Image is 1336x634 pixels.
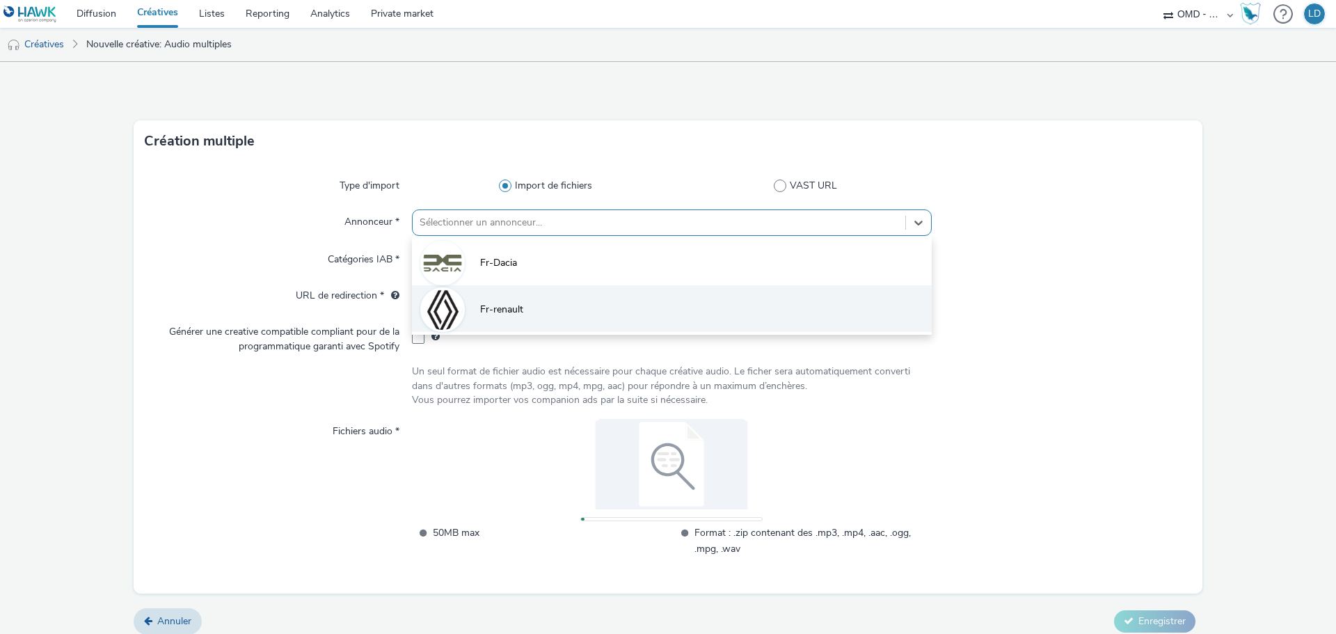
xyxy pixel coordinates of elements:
span: Format : .zip contenant des .mp3, .mp4, .aac, .ogg, .mpg, .wav [694,525,932,557]
div: Choisissez 'PG Spotify' pour optimiser les offres pour Spotify. Seuls les formats .mp3 et .ogg so... [431,330,440,344]
span: 50MB max [433,525,670,557]
div: LD [1308,3,1321,24]
div: L'URL de redirection sera utilisée comme URL de validation avec certains SSP et ce sera l'URL de ... [384,289,399,303]
label: Générer une creative compatible compliant pour de la programmatique garanti avec Spotify [145,319,405,354]
label: URL de redirection * [290,283,405,303]
img: 250910_RENAULT_RADIO_LeDefile_30s_Estelle_LOM1_MixWEB.wav [581,419,762,509]
a: Hawk Academy [1240,3,1266,25]
label: Type d'import [334,173,405,193]
label: Annonceur * [339,209,405,229]
span: VAST URL [790,179,837,193]
label: Fichiers audio * [327,419,405,438]
img: Fr-Dacia [422,243,463,283]
span: Import de fichiers [515,179,592,193]
span: Fr-Dacia [480,256,517,270]
span: Annuler [157,615,191,628]
button: Enregistrer [1114,610,1195,633]
label: Catégories IAB * [322,247,405,267]
div: Un seul format de fichier audio est nécessaire pour chaque créative audio. Le ficher sera automat... [412,365,932,407]
img: Hawk Academy [1240,3,1261,25]
h3: Création multiple [144,131,255,152]
a: Nouvelle créative: Audio multiples [79,28,239,61]
span: Fr-renault [480,303,523,317]
img: audio [7,38,21,52]
img: Fr-renault [422,283,463,337]
img: undefined Logo [3,6,57,23]
span: Enregistrer [1138,615,1186,628]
